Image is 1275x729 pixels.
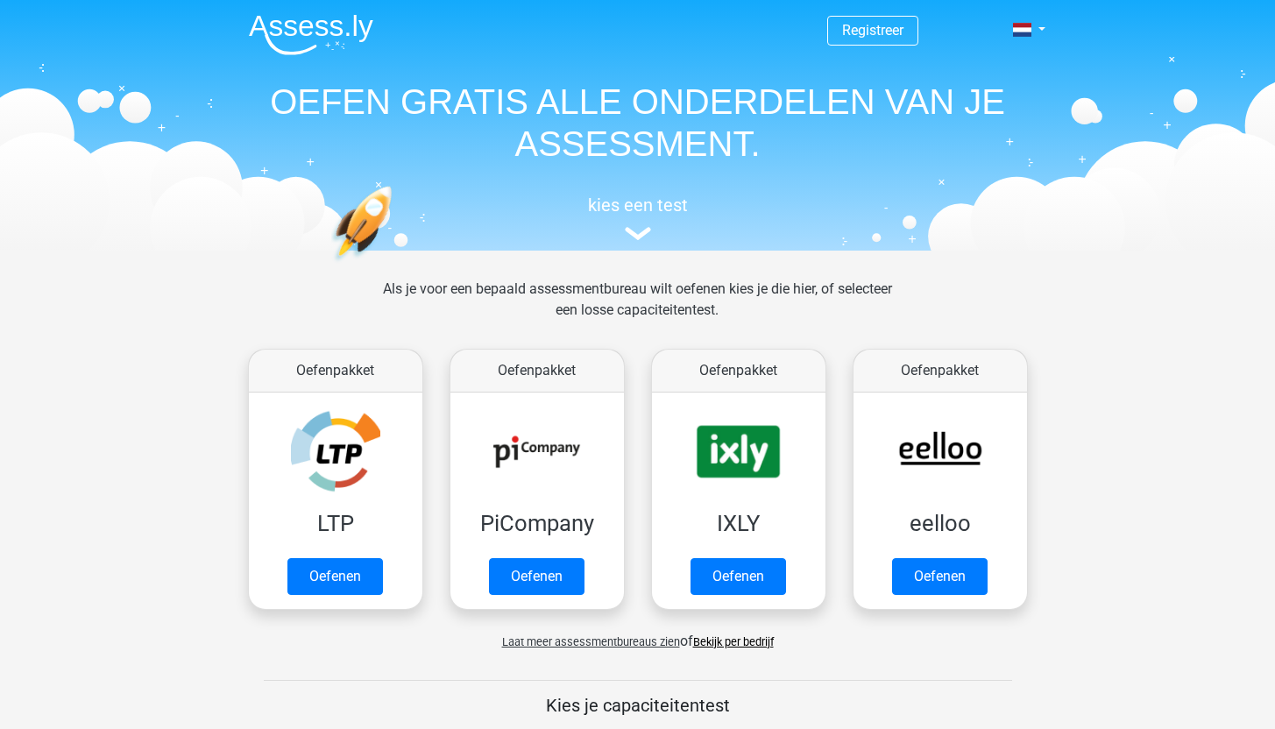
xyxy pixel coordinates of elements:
[331,186,460,344] img: oefenen
[235,195,1041,216] h5: kies een test
[287,558,383,595] a: Oefenen
[691,558,786,595] a: Oefenen
[264,695,1012,716] h5: Kies je capaciteitentest
[489,558,584,595] a: Oefenen
[892,558,988,595] a: Oefenen
[693,635,774,648] a: Bekijk per bedrijf
[502,635,680,648] span: Laat meer assessmentbureaus zien
[235,195,1041,241] a: kies een test
[235,81,1041,165] h1: OEFEN GRATIS ALLE ONDERDELEN VAN JE ASSESSMENT.
[842,22,903,39] a: Registreer
[369,279,906,342] div: Als je voor een bepaald assessmentbureau wilt oefenen kies je die hier, of selecteer een losse ca...
[249,14,373,55] img: Assessly
[235,617,1041,652] div: of
[625,227,651,240] img: assessment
